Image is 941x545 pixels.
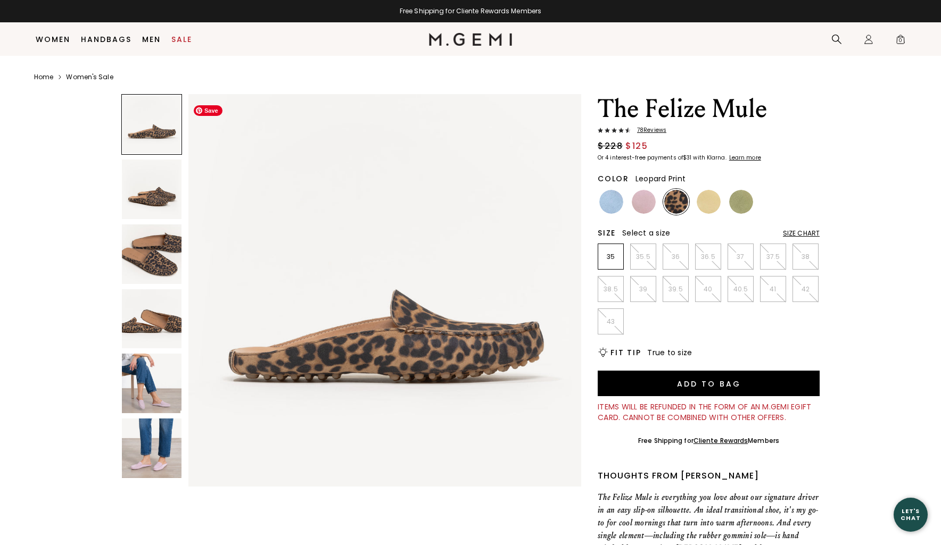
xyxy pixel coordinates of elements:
[598,253,623,261] p: 35
[34,73,53,81] a: Home
[622,228,670,238] span: Select a size
[122,289,181,349] img: The Felize Mule
[81,35,131,44] a: Handbags
[429,33,513,46] img: M.Gemi
[696,253,721,261] p: 36.5
[598,127,820,136] a: 78Reviews
[625,140,648,153] span: $125
[895,36,906,47] span: 0
[598,140,623,153] span: $228
[632,190,656,214] img: Ballet Pink
[598,469,820,482] div: Thoughts from [PERSON_NAME]
[728,155,761,161] a: Learn more
[696,285,721,294] p: 40
[638,437,779,445] div: Free Shipping for Members
[631,285,656,294] p: 39
[729,154,761,162] klarna-placement-style-cta: Learn more
[783,229,820,238] div: Size Chart
[728,285,753,294] p: 40.5
[793,285,818,294] p: 42
[598,401,820,423] div: Items will be refunded in the form of an M.Gemi eGift Card. Cannot be combined with other offers.
[729,190,753,214] img: Pistachio
[599,190,623,214] img: Blue Rain
[610,348,641,357] h2: Fit Tip
[171,35,192,44] a: Sale
[598,229,616,237] h2: Size
[122,160,181,219] img: The Felize Mule
[122,354,181,413] img: The Felize Mule
[635,173,686,184] span: Leopard Print
[598,94,820,124] h1: The Felize Mule
[631,127,666,133] span: 78 Review s
[598,174,629,183] h2: Color
[761,253,786,261] p: 37.5
[663,253,688,261] p: 36
[728,253,753,261] p: 37
[194,105,222,116] span: Save
[36,35,70,44] a: Women
[66,73,113,81] a: Women's Sale
[598,317,623,326] p: 43
[598,285,623,294] p: 38.5
[761,285,786,294] p: 41
[663,285,688,294] p: 39.5
[647,347,692,358] span: True to size
[598,154,683,162] klarna-placement-style-body: Or 4 interest-free payments of
[694,436,748,445] a: Cliente Rewards
[142,35,161,44] a: Men
[894,508,928,521] div: Let's Chat
[631,253,656,261] p: 35.5
[122,418,181,478] img: The Felize Mule
[693,154,728,162] klarna-placement-style-body: with Klarna
[697,190,721,214] img: Butter
[598,371,820,396] button: Add to Bag
[793,253,818,261] p: 38
[664,190,688,214] img: Leopard Print
[188,94,581,487] img: The Felize Mule
[122,224,181,284] img: The Felize Mule
[683,154,691,162] klarna-placement-style-amount: $31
